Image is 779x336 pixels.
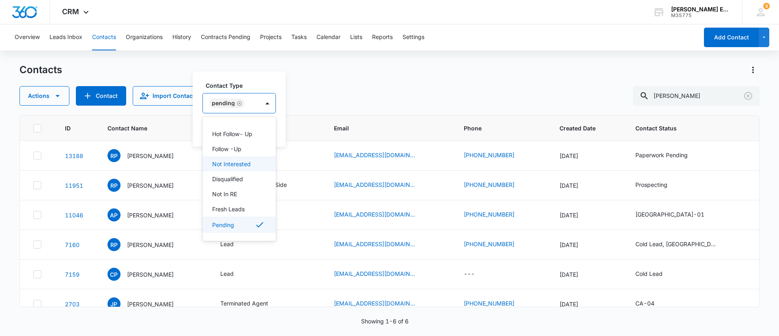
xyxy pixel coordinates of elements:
div: Email - robpattonfive@gmail.com - Select to Edit Field [334,180,430,190]
div: Lead [220,240,234,248]
a: [PHONE_NUMBER] [464,151,514,159]
div: account name [671,6,730,13]
button: Reports [372,24,393,50]
button: Calendar [316,24,340,50]
button: Add Contact [76,86,126,106]
p: Not In RE [212,190,237,198]
div: Phone - (904) 838-5961 - Select to Edit Field [464,180,529,190]
a: [PHONE_NUMBER] [464,299,514,308]
input: Search Contacts [633,86,760,106]
button: Add Contact [704,28,759,47]
div: Contact Type - Terminated Agent - Select to Edit Field [220,299,283,309]
a: [PHONE_NUMBER] [464,240,514,248]
div: [DATE] [560,152,616,160]
button: History [172,24,191,50]
p: Pending [212,221,234,229]
button: Overview [15,24,40,50]
div: Email - Pattonmove@gmail.com - Select to Edit Field [334,210,430,220]
div: Contact Status - Prospecting - Select to Edit Field [635,180,682,190]
a: Navigate to contact details page for Jabari Patton [65,301,80,308]
div: account id [671,13,730,18]
button: Leads Inbox [49,24,82,50]
p: Showing 1-6 of 6 [361,317,409,325]
a: Navigate to contact details page for Crystal Patton [65,271,80,278]
p: [PERSON_NAME] [127,152,174,160]
div: [DATE] [560,211,616,219]
a: [PHONE_NUMBER] [464,210,514,219]
a: Navigate to contact details page for Anthony Patton [65,212,83,219]
button: Contacts [92,24,116,50]
div: notifications count [763,3,770,9]
div: [DATE] [560,300,616,308]
div: Contact Name - Crystal Patton - Select to Edit Field [108,268,188,281]
p: Not Interested [212,160,251,168]
a: [PHONE_NUMBER] [464,180,514,189]
span: CRM [62,7,79,16]
a: [EMAIL_ADDRESS][DOMAIN_NAME] [334,240,415,248]
p: [PERSON_NAME] [127,181,174,190]
div: Prospecting [635,180,667,189]
div: Phone - (214) 226-0885 - Select to Edit Field [464,210,529,220]
a: [EMAIL_ADDRESS][DOMAIN_NAME] [334,210,415,219]
div: CA-04 [635,299,654,308]
a: Navigate to contact details page for Regina Patton [65,241,80,248]
span: Phone [464,124,528,132]
div: --- [464,269,475,279]
span: RP [108,149,121,162]
div: Phone - (469) 222-1008 - Select to Edit Field [464,151,529,160]
div: Pending [212,100,235,106]
button: Contracts Pending [201,24,250,50]
p: [PERSON_NAME] [127,211,174,219]
div: Contact Status - Cold Lead - Select to Edit Field [635,269,677,279]
span: Created Date [560,124,604,132]
div: Remove Pending [235,100,242,106]
div: Contact Status - Paperwork Pending - Select to Edit Field [635,151,702,160]
div: [DATE] [560,241,616,249]
div: Phone - (910) 381-6345 - Select to Edit Field [464,299,529,309]
span: RP [108,238,121,251]
div: Contact Name - Robert Patton - Select to Edit Field [108,179,188,192]
button: Tasks [291,24,307,50]
div: Email - agentcrystalpatton@gmail.com - Select to Edit Field [334,269,430,279]
div: Contact Name - Regina Patton - Select to Edit Field [108,238,188,251]
p: Disqualified [212,175,243,183]
div: Contact Status - CA-04 - Select to Edit Field [635,299,669,309]
div: Contact Name - Jabari Patton - Select to Edit Field [108,297,188,310]
div: Contact Status - TX-01 - Select to Edit Field [635,210,719,220]
div: Contact Status - Cold Lead, TX-01 - Select to Edit Field [635,240,731,249]
button: Lists [350,24,362,50]
p: [PERSON_NAME] [127,300,174,308]
div: Lead [220,269,234,278]
a: [EMAIL_ADDRESS][DOMAIN_NAME] [334,180,415,189]
span: Contact Status [635,124,734,132]
p: [PERSON_NAME] [127,270,174,279]
div: Paperwork Pending [635,151,688,159]
div: Contact Name - Anthony Patton - Select to Edit Field [108,208,188,221]
div: Contact Name - Regina Patton - Select to Edit Field [108,149,188,162]
a: [EMAIL_ADDRESS][DOMAIN_NAME] [334,299,415,308]
span: JP [108,297,121,310]
div: Cold Lead, [GEOGRAPHIC_DATA]-01 [635,240,717,248]
a: [EMAIL_ADDRESS][DOMAIN_NAME] [334,151,415,159]
p: [PERSON_NAME] [127,241,174,249]
span: AP [108,208,121,221]
div: [DATE] [560,181,616,190]
button: Projects [260,24,282,50]
span: ID [65,124,76,132]
div: Terminated Agent [220,299,268,308]
p: Fresh Leads [212,205,245,213]
button: Settings [402,24,424,50]
div: Email - ReginaPatton@yahoo.com - Select to Edit Field [334,240,430,249]
div: Email - jkpatton702@gmail.com - Select to Edit Field [334,299,430,309]
span: Email [334,124,433,132]
button: Actions [747,63,760,76]
div: Phone - (469) 222-1008 - Select to Edit Field [464,240,529,249]
div: Contact Type - Lead - Select to Edit Field [220,269,248,279]
span: CP [108,268,121,281]
a: [EMAIL_ADDRESS][DOMAIN_NAME] [334,269,415,278]
a: Navigate to contact details page for Regina Patton [65,152,83,159]
div: Cold Lead [635,269,663,278]
button: Import Contacts [133,86,207,106]
h1: Contacts [19,64,62,76]
label: Contact Type [206,81,279,90]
